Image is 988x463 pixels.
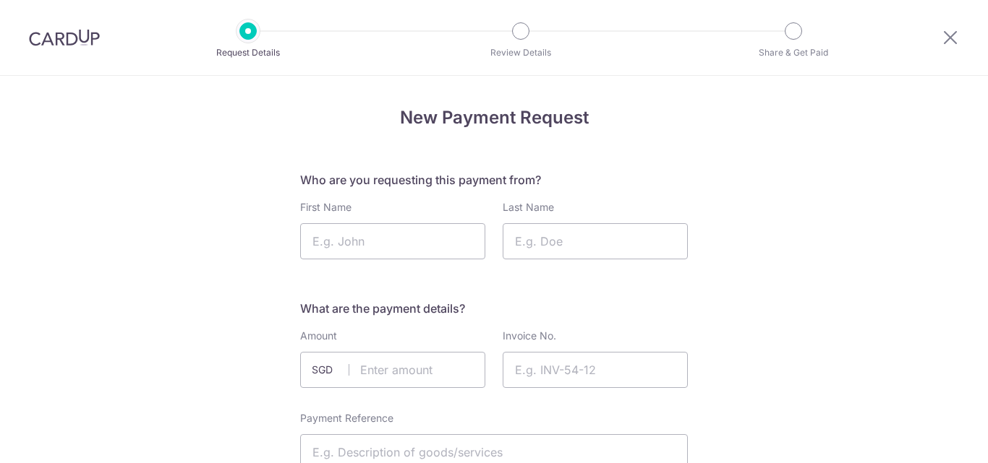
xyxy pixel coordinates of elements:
label: Amount [300,329,337,343]
input: E.g. Doe [503,223,688,259]
p: Request Details [195,46,302,60]
h5: Who are you requesting this payment from? [300,171,688,189]
label: Payment Reference [300,411,393,425]
span: SGD [312,363,349,377]
p: Share & Get Paid [740,46,847,60]
p: Review Details [467,46,574,60]
label: First Name [300,200,352,215]
input: E.g. John [300,223,485,259]
h5: What are the payment details? [300,300,688,317]
h4: New Payment Request [300,105,688,131]
label: Last Name [503,200,554,215]
input: Enter amount [300,352,485,388]
iframe: Opens a widget where you can find more information [895,420,974,456]
img: CardUp [29,29,100,46]
label: Invoice No. [503,329,556,343]
input: E.g. INV-54-12 [503,352,688,388]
